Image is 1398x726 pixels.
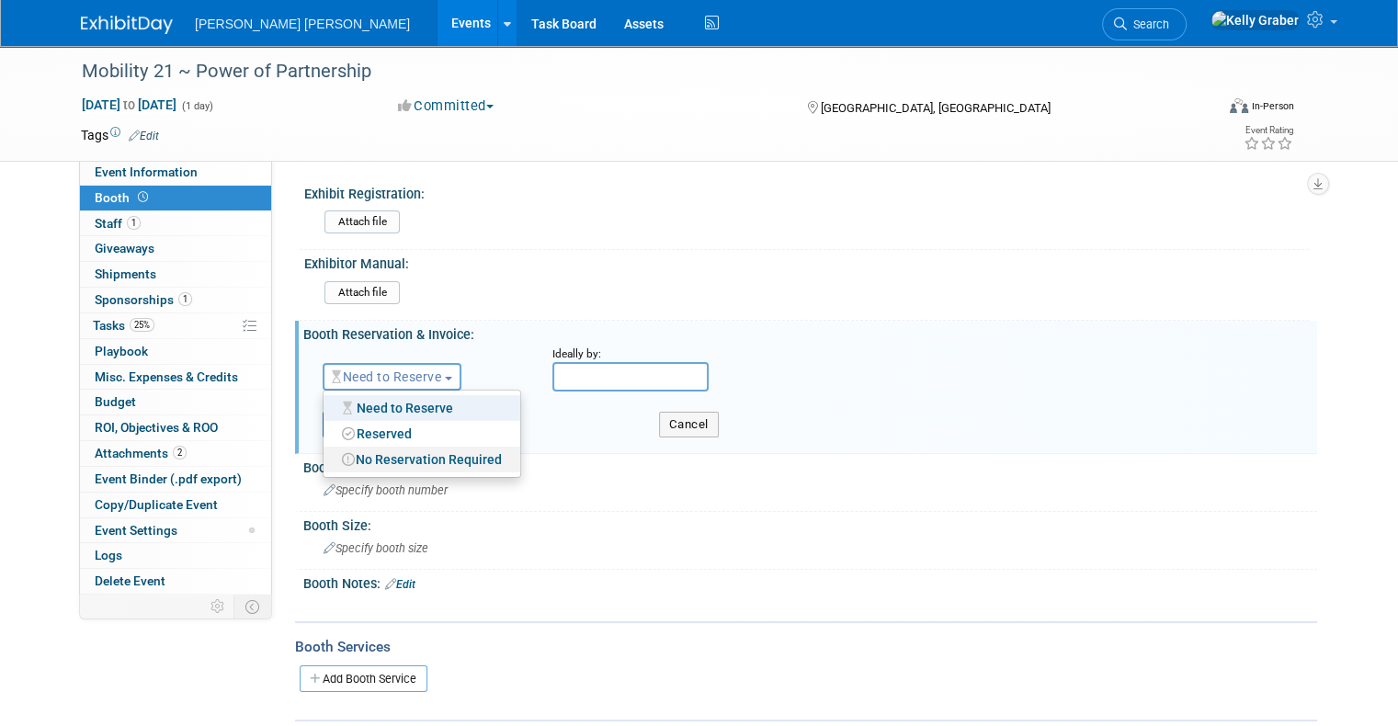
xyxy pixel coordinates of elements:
[80,339,271,364] a: Playbook
[195,17,410,31] span: [PERSON_NAME] [PERSON_NAME]
[93,318,154,333] span: Tasks
[80,569,271,594] a: Delete Event
[303,454,1317,477] div: Booth Number:
[130,318,154,332] span: 25%
[303,512,1317,535] div: Booth Size:
[332,369,441,384] span: Need to Reserve
[95,241,154,255] span: Giveaways
[303,570,1317,594] div: Booth Notes:
[95,190,152,205] span: Booth
[80,211,271,236] a: Staff1
[324,447,520,472] a: No Reservation Required
[303,321,1317,344] div: Booth Reservation & Invoice:
[81,126,159,144] td: Tags
[81,16,173,34] img: ExhibitDay
[80,313,271,338] a: Tasks25%
[80,543,271,568] a: Logs
[95,446,187,460] span: Attachments
[80,236,271,261] a: Giveaways
[95,292,192,307] span: Sponsorships
[1127,17,1169,31] span: Search
[134,190,152,204] span: Booth not reserved yet
[323,363,461,391] button: Need to Reserve
[249,527,255,533] span: Modified Layout
[129,130,159,142] a: Edit
[178,292,192,306] span: 1
[127,216,141,230] span: 1
[95,369,238,384] span: Misc. Expenses & Credits
[95,471,242,486] span: Event Binder (.pdf export)
[300,665,427,692] a: Add Booth Service
[80,365,271,390] a: Misc. Expenses & Credits
[180,100,213,112] span: (1 day)
[95,420,218,435] span: ROI, Objectives & ROO
[75,55,1191,88] div: Mobility 21 ~ Power of Partnership
[1210,10,1300,30] img: Kelly Graber
[324,395,520,421] a: Need to Reserve
[95,267,156,281] span: Shipments
[95,216,141,231] span: Staff
[95,394,136,409] span: Budget
[80,441,271,466] a: Attachments2
[95,573,165,588] span: Delete Event
[80,262,271,287] a: Shipments
[234,595,272,618] td: Toggle Event Tabs
[821,101,1051,115] span: [GEOGRAPHIC_DATA], [GEOGRAPHIC_DATA]
[80,467,271,492] a: Event Binder (.pdf export)
[1244,126,1293,135] div: Event Rating
[324,421,520,447] a: Reserved
[81,96,177,113] span: [DATE] [DATE]
[80,288,271,312] a: Sponsorships1
[95,497,218,512] span: Copy/Duplicate Event
[80,518,271,543] a: Event Settings
[659,412,719,437] button: Cancel
[95,523,177,538] span: Event Settings
[295,637,1317,657] div: Booth Services
[392,96,501,116] button: Committed
[173,446,187,459] span: 2
[324,541,428,555] span: Specify booth size
[80,415,271,440] a: ROI, Objectives & ROO
[1102,8,1187,40] a: Search
[304,180,1309,203] div: Exhibit Registration:
[304,250,1309,273] div: Exhibitor Manual:
[95,548,122,562] span: Logs
[202,595,234,618] td: Personalize Event Tab Strip
[80,493,271,517] a: Copy/Duplicate Event
[95,164,198,179] span: Event Information
[385,578,415,591] a: Edit
[1230,98,1248,113] img: Format-Inperson.png
[80,160,271,185] a: Event Information
[1115,96,1294,123] div: Event Format
[120,97,138,112] span: to
[552,346,1281,362] div: Ideally by:
[80,390,271,414] a: Budget
[95,344,148,358] span: Playbook
[80,186,271,210] a: Booth
[324,483,448,497] span: Specify booth number
[1251,99,1294,113] div: In-Person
